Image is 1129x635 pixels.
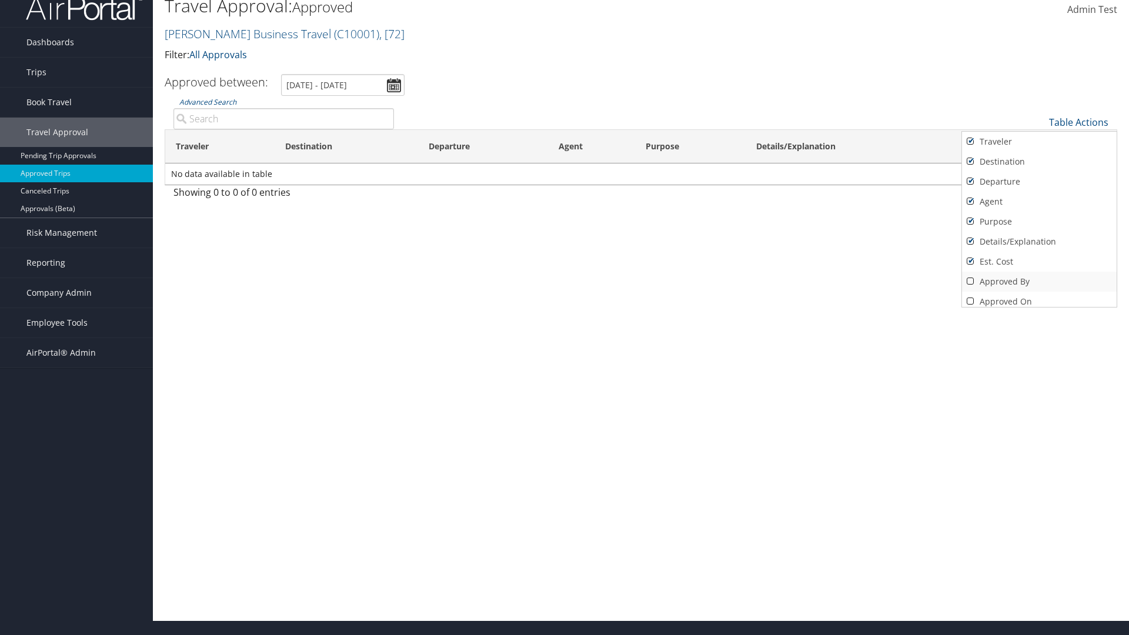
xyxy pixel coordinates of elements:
a: Approved On [962,292,1117,312]
a: Est. Cost [962,252,1117,272]
span: Company Admin [26,278,92,308]
span: Employee Tools [26,308,88,337]
a: Approved By [962,272,1117,292]
span: Travel Approval [26,118,88,147]
a: Details/Explanation [962,232,1117,252]
span: Dashboards [26,28,74,57]
a: Purpose [962,212,1117,232]
a: Agent [962,192,1117,212]
span: Reporting [26,248,65,278]
span: AirPortal® Admin [26,338,96,367]
a: Traveler [962,132,1117,152]
span: Trips [26,58,46,87]
a: Departure [962,172,1117,192]
span: Book Travel [26,88,72,117]
a: Destination [962,152,1117,172]
span: Risk Management [26,218,97,248]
